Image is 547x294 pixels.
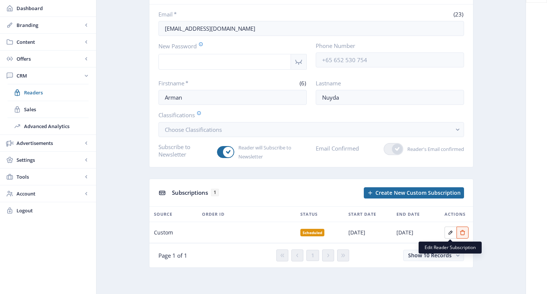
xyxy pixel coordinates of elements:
[211,189,219,196] span: 1
[403,250,464,261] button: Show 10 Records
[158,122,464,137] button: Choose Classifications
[17,21,83,29] span: Branding
[300,210,318,219] span: Status
[300,229,325,236] nb-badge: Scheduled
[306,250,319,261] button: 1
[158,79,230,87] label: Firstname
[165,126,222,133] span: Choose Classifications
[154,228,173,237] span: Custom
[202,210,225,219] span: Order ID
[298,79,307,87] span: (6)
[8,118,89,134] a: Advanced Analytics
[359,187,464,198] a: New page
[316,79,458,87] label: Lastname
[17,139,83,147] span: Advertisements
[158,90,307,105] input: Enter reader’s firstname
[17,207,90,214] span: Logout
[158,21,464,36] input: Enter reader’s email
[348,228,365,237] span: [DATE]
[158,111,458,119] label: Classifications
[154,210,172,219] span: Source
[445,228,457,235] a: Edit page
[158,10,308,18] label: Email
[17,38,83,46] span: Content
[403,145,464,154] span: Reader's Email confirmed
[24,106,89,113] span: Sales
[452,10,464,18] span: (23)
[17,4,90,12] span: Dashboard
[172,189,208,196] span: Subscriptions
[17,173,83,181] span: Tools
[316,143,359,154] label: Email Confirmed
[445,210,466,219] span: Actions
[408,252,452,259] span: Show 10 Records
[158,252,187,259] span: Page 1 of 1
[149,179,473,268] app-collection-view: Subscriptions
[316,90,464,105] input: Enter reader’s lastname
[457,228,469,235] a: Edit page
[17,156,83,164] span: Settings
[158,42,301,50] label: New Password
[364,187,464,198] button: Create New Custom Subscription
[8,101,89,118] a: Sales
[17,72,83,79] span: CRM
[234,143,307,161] span: Reader will Subscribe to Newsletter
[17,190,83,197] span: Account
[396,210,420,219] span: End Date
[24,89,89,96] span: Readers
[17,55,83,63] span: Offers
[348,210,376,219] span: Start Date
[316,42,458,49] label: Phone Number
[8,84,89,101] a: Readers
[425,245,476,251] span: Edit Reader Subscription
[316,52,464,67] input: +65 652 530 754
[396,228,413,237] span: [DATE]
[24,122,89,130] span: Advanced Analytics
[158,143,211,158] label: Subscribe to Newsletter
[375,190,461,196] span: Create New Custom Subscription
[311,252,314,258] span: 1
[291,54,307,70] nb-icon: Show password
